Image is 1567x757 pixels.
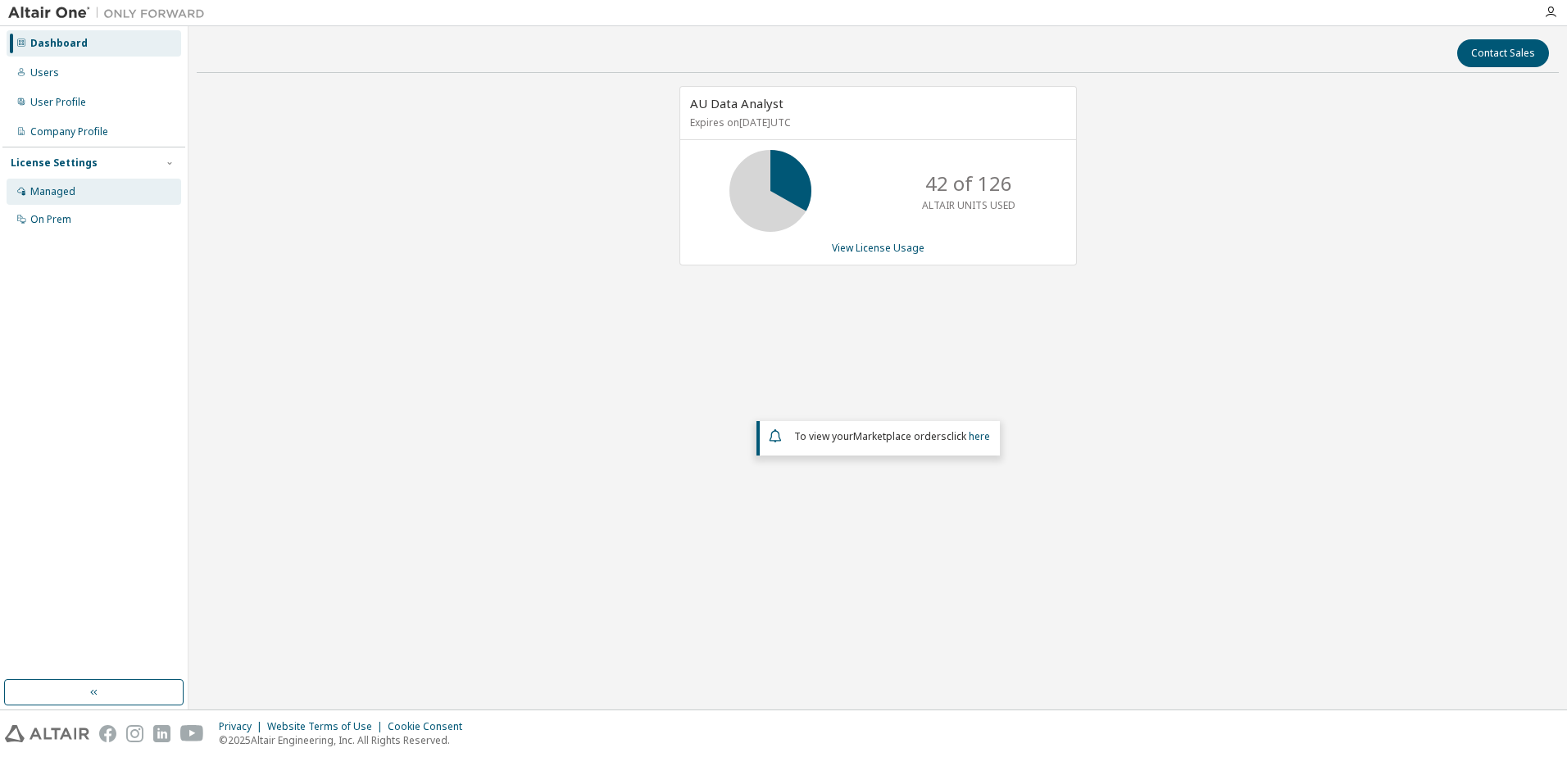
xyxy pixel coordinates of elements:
span: AU Data Analyst [690,95,783,111]
a: here [969,429,990,443]
em: Marketplace orders [853,429,947,443]
div: Cookie Consent [388,720,472,733]
div: Managed [30,185,75,198]
div: License Settings [11,156,98,170]
p: 42 of 126 [925,170,1012,197]
a: View License Usage [832,241,924,255]
img: facebook.svg [99,725,116,742]
div: Dashboard [30,37,88,50]
img: Altair One [8,5,213,21]
p: © 2025 Altair Engineering, Inc. All Rights Reserved. [219,733,472,747]
p: Expires on [DATE] UTC [690,116,1062,129]
div: Website Terms of Use [267,720,388,733]
button: Contact Sales [1457,39,1549,67]
div: Users [30,66,59,79]
img: instagram.svg [126,725,143,742]
div: On Prem [30,213,71,226]
div: Privacy [219,720,267,733]
div: Company Profile [30,125,108,138]
p: ALTAIR UNITS USED [922,198,1015,212]
img: linkedin.svg [153,725,170,742]
img: youtube.svg [180,725,204,742]
span: To view your click [794,429,990,443]
img: altair_logo.svg [5,725,89,742]
div: User Profile [30,96,86,109]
